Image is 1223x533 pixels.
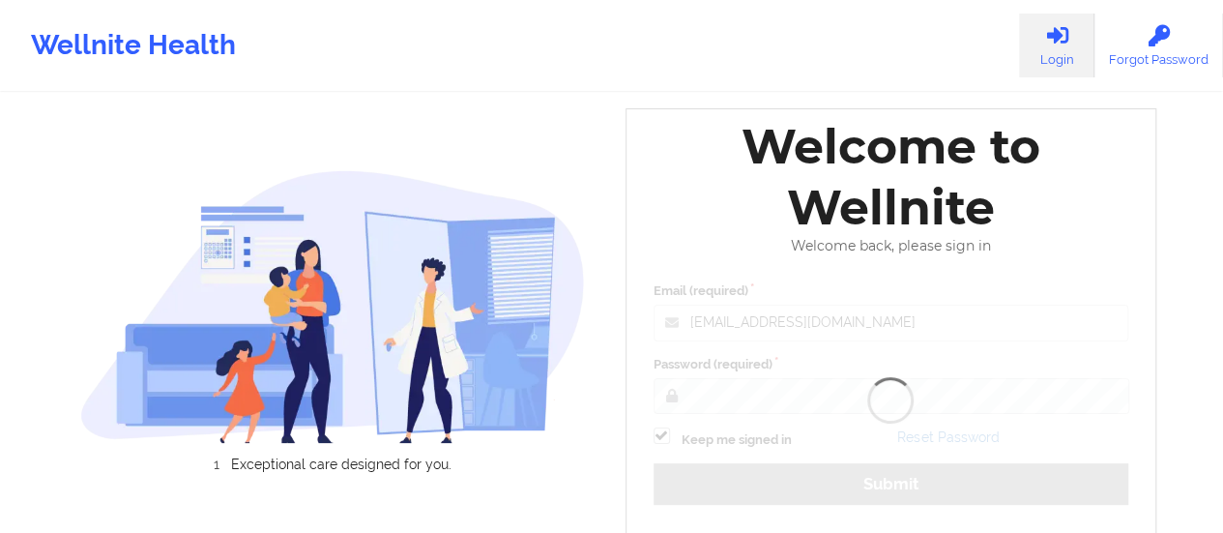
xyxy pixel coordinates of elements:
[80,169,585,444] img: wellnite-auth-hero_200.c722682e.png
[1094,14,1223,77] a: Forgot Password
[640,238,1143,254] div: Welcome back, please sign in
[640,116,1143,238] div: Welcome to Wellnite
[1019,14,1094,77] a: Login
[98,457,585,472] li: Exceptional care designed for you.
